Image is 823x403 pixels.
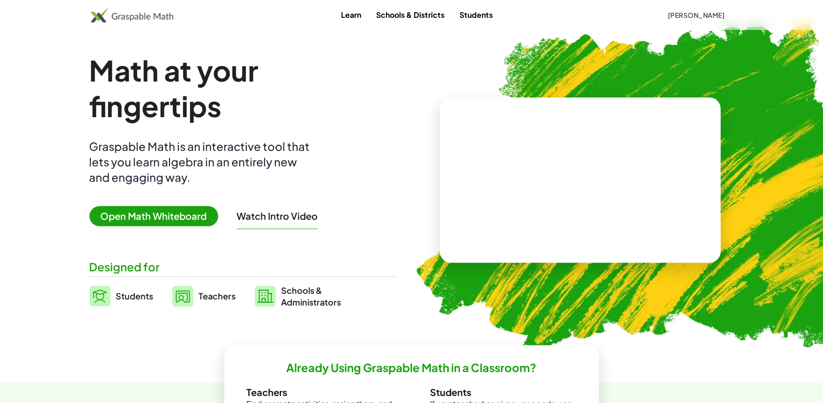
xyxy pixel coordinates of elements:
video: What is this? This is dynamic math notation. Dynamic math notation plays a central role in how Gr... [510,145,651,216]
span: [PERSON_NAME] [668,11,725,19]
img: svg%3e [89,286,111,306]
div: Designed for [89,259,397,275]
span: Schools & Administrators [282,284,341,308]
a: Learn [334,6,369,23]
a: Students [89,284,154,308]
span: Teachers [199,291,236,301]
a: Schools & Districts [369,6,452,23]
img: svg%3e [255,286,276,307]
h1: Math at your fingertips [89,52,387,124]
button: Watch Intro Video [237,210,318,222]
a: Students [452,6,500,23]
h2: Already Using Graspable Math in a Classroom? [287,360,537,375]
h3: Students [430,386,577,398]
img: svg%3e [172,286,193,307]
a: Open Math Whiteboard [89,212,226,222]
span: Open Math Whiteboard [89,206,218,226]
div: Graspable Math is an interactive tool that lets you learn algebra in an entirely new and engaging... [89,139,314,185]
span: Students [116,291,154,301]
a: Schools &Administrators [255,284,341,308]
a: Teachers [172,284,236,308]
button: [PERSON_NAME] [660,7,733,23]
h3: Teachers [247,386,393,398]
